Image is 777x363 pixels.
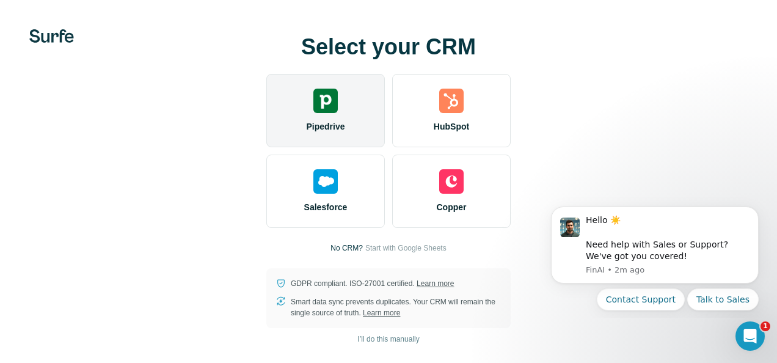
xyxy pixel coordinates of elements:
[735,321,765,351] iframe: Intercom live chat
[434,120,469,133] span: HubSpot
[330,243,363,254] p: No CRM?
[417,279,454,288] a: Learn more
[365,243,447,254] button: Start with Google Sheets
[349,330,428,348] button: I’ll do this manually
[761,321,770,331] span: 1
[363,309,400,317] a: Learn more
[313,169,338,194] img: salesforce's logo
[313,89,338,113] img: pipedrive's logo
[304,201,348,213] span: Salesforce
[357,334,419,345] span: I’ll do this manually
[533,197,777,318] iframe: Intercom notifications message
[29,29,74,43] img: Surfe's logo
[266,35,511,59] h1: Select your CRM
[291,296,501,318] p: Smart data sync prevents duplicates. Your CRM will remain the single source of truth.
[439,169,464,194] img: copper's logo
[291,278,454,289] p: GDPR compliant. ISO-27001 certified.
[306,120,345,133] span: Pipedrive
[439,89,464,113] img: hubspot's logo
[437,201,467,213] span: Copper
